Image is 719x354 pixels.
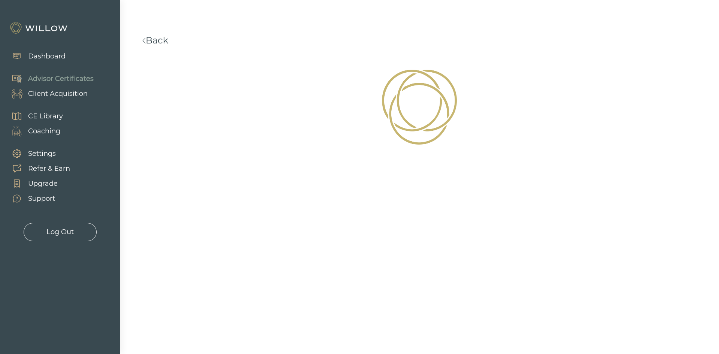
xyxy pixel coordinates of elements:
[4,124,63,139] a: Coaching
[142,38,146,43] img: <
[28,126,60,136] div: Coaching
[4,109,63,124] a: CE Library
[28,111,63,121] div: CE Library
[4,71,94,86] a: Advisor Certificates
[28,164,70,174] div: Refer & Earn
[28,194,55,204] div: Support
[4,86,94,101] a: Client Acquisition
[379,67,460,148] img: Loading!
[4,49,66,64] a: Dashboard
[28,89,88,99] div: Client Acquisition
[28,51,66,61] div: Dashboard
[4,176,70,191] a: Upgrade
[4,146,70,161] a: Settings
[46,227,74,237] div: Log Out
[142,35,168,46] a: Back
[4,161,70,176] a: Refer & Earn
[28,179,58,189] div: Upgrade
[28,74,94,84] div: Advisor Certificates
[9,22,69,34] img: Willow
[28,149,56,159] div: Settings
